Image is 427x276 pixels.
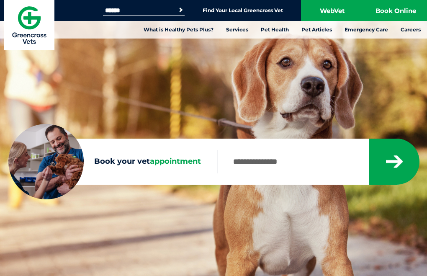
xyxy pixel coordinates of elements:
a: Careers [394,21,427,39]
a: What is Healthy Pets Plus? [137,21,220,39]
a: Pet Articles [295,21,338,39]
a: Pet Health [255,21,295,39]
a: Emergency Care [338,21,394,39]
a: Find Your Local Greencross Vet [203,7,283,14]
span: appointment [150,157,201,166]
label: Book your vet [8,157,218,166]
a: Services [220,21,255,39]
button: Search [177,6,185,14]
